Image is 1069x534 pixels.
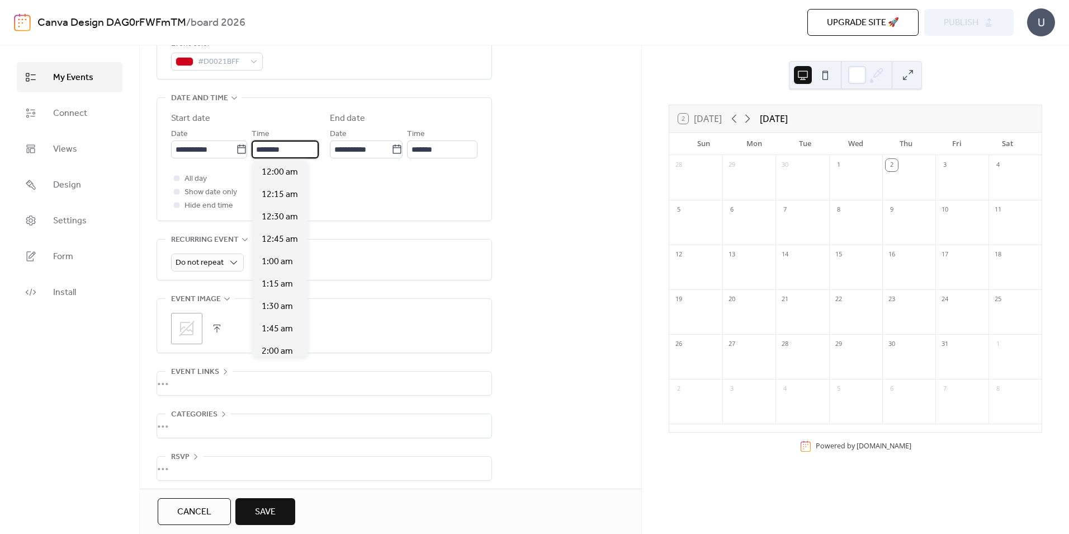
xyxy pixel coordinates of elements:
[255,505,276,519] span: Save
[53,71,93,85] span: My Events
[17,277,122,307] a: Install
[198,55,245,69] span: #D0021BFF
[330,128,347,141] span: Date
[779,204,791,216] div: 7
[939,293,951,306] div: 24
[171,128,188,141] span: Date
[171,313,202,344] div: ;
[17,62,122,92] a: My Events
[673,159,685,171] div: 28
[191,12,245,34] b: board 2026
[939,249,951,261] div: 17
[886,383,898,395] div: 6
[262,166,298,179] span: 12:00 am
[330,112,365,125] div: End date
[176,255,224,270] span: Do not repeat
[833,383,845,395] div: 5
[992,383,1004,395] div: 8
[17,205,122,236] a: Settings
[235,498,295,525] button: Save
[726,159,738,171] div: 29
[830,133,881,155] div: Wed
[171,451,190,464] span: RSVP
[726,204,738,216] div: 6
[833,204,845,216] div: 8
[673,383,685,395] div: 2
[262,278,293,291] span: 1:15 am
[53,143,77,156] span: Views
[14,13,31,31] img: logo
[992,338,1004,350] div: 1
[857,441,911,451] a: [DOMAIN_NAME]
[833,338,845,350] div: 29
[262,210,298,224] span: 12:30 am
[779,383,791,395] div: 4
[992,293,1004,306] div: 25
[262,255,293,269] span: 1:00 am
[673,293,685,306] div: 19
[827,16,899,30] span: Upgrade site 🚀
[185,186,237,199] span: Show date only
[982,133,1033,155] div: Sat
[992,249,1004,261] div: 18
[992,159,1004,171] div: 4
[779,293,791,306] div: 21
[1027,8,1055,36] div: U
[726,249,738,261] div: 13
[939,338,951,350] div: 31
[833,249,845,261] div: 15
[816,441,911,451] div: Powered by
[779,159,791,171] div: 30
[886,293,898,306] div: 23
[931,133,982,155] div: Fri
[726,383,738,395] div: 3
[157,372,491,395] div: •••
[939,383,951,395] div: 7
[760,112,788,125] div: [DATE]
[881,133,931,155] div: Thu
[779,133,830,155] div: Tue
[171,293,221,306] span: Event image
[53,107,87,120] span: Connect
[673,338,685,350] div: 26
[171,408,217,421] span: Categories
[17,170,122,200] a: Design
[262,233,298,246] span: 12:45 am
[992,204,1004,216] div: 11
[171,233,239,247] span: Recurring event
[53,214,87,228] span: Settings
[673,204,685,216] div: 5
[407,128,425,141] span: Time
[158,498,231,525] button: Cancel
[262,188,298,202] span: 12:15 am
[171,38,261,51] div: Event color
[157,414,491,438] div: •••
[177,505,211,519] span: Cancel
[833,293,845,306] div: 22
[886,204,898,216] div: 9
[886,338,898,350] div: 30
[939,204,951,216] div: 10
[262,322,293,336] span: 1:45 am
[673,249,685,261] div: 12
[779,249,791,261] div: 14
[779,338,791,350] div: 28
[726,293,738,306] div: 20
[678,133,729,155] div: Sun
[807,9,919,36] button: Upgrade site 🚀
[37,12,186,34] a: Canva Design DAG0rFWFmTM
[833,159,845,171] div: 1
[171,92,228,105] span: Date and time
[886,159,898,171] div: 2
[886,249,898,261] div: 16
[185,172,207,186] span: All day
[17,134,122,164] a: Views
[729,133,780,155] div: Mon
[262,345,293,358] span: 2:00 am
[185,199,233,213] span: Hide end time
[17,241,122,271] a: Form
[186,12,191,34] b: /
[53,250,73,264] span: Form
[53,179,81,192] span: Design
